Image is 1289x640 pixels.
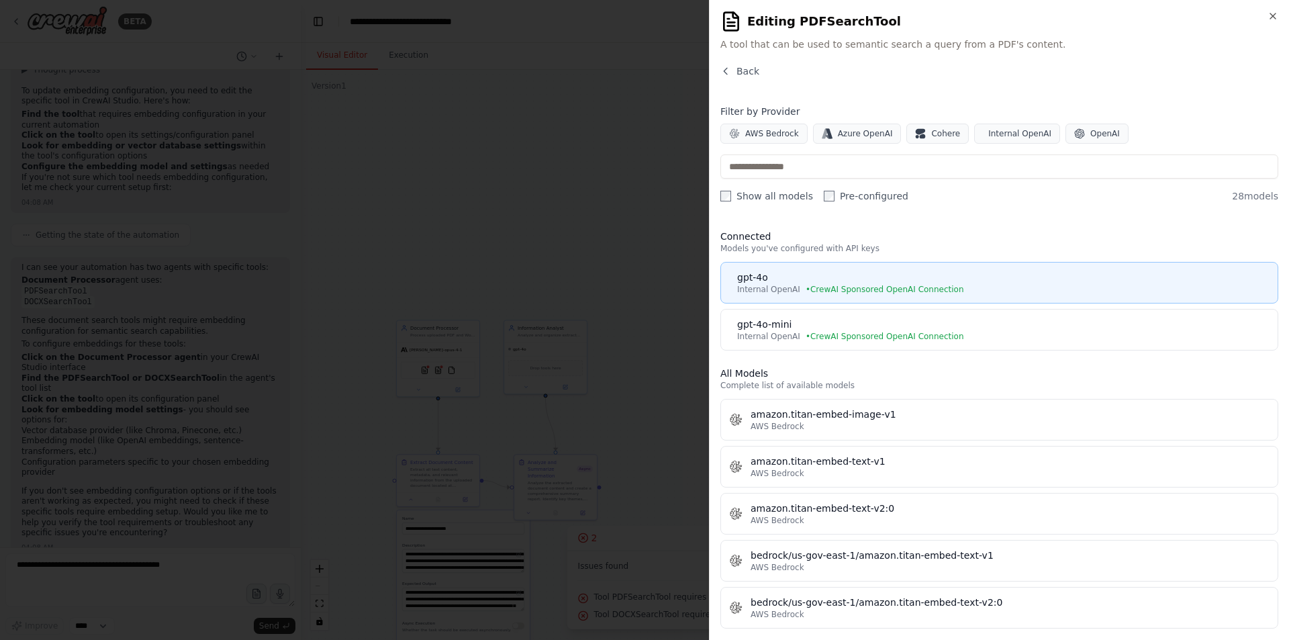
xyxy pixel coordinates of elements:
[751,596,1270,609] div: bedrock/us-gov-east-1/amazon.titan-embed-text-v2:0
[737,318,1270,331] div: gpt-4o-mini
[824,189,908,203] label: Pre-configured
[751,549,1270,562] div: bedrock/us-gov-east-1/amazon.titan-embed-text-v1
[751,408,1270,421] div: amazon.titan-embed-image-v1
[806,331,964,342] span: • CrewAI Sponsored OpenAI Connection
[720,587,1278,629] button: bedrock/us-gov-east-1/amazon.titan-embed-text-v2:0AWS Bedrock
[720,124,808,144] button: AWS Bedrock
[720,189,813,203] label: Show all models
[745,128,799,139] span: AWS Bedrock
[737,271,1270,284] div: gpt-4o
[824,191,834,201] input: Pre-configured
[720,243,1278,254] p: Models you've configured with API keys
[720,446,1278,488] button: amazon.titan-embed-text-v1AWS Bedrock
[720,540,1278,582] button: bedrock/us-gov-east-1/amazon.titan-embed-text-v1AWS Bedrock
[720,380,1278,391] p: Complete list of available models
[720,493,1278,535] button: amazon.titan-embed-text-v2:0AWS Bedrock
[906,124,969,144] button: Cohere
[737,284,800,295] span: Internal OpenAI
[751,455,1270,468] div: amazon.titan-embed-text-v1
[720,11,742,32] img: PDFSearchTool
[737,331,800,342] span: Internal OpenAI
[720,64,759,78] button: Back
[1232,189,1278,203] span: 28 models
[751,562,804,573] span: AWS Bedrock
[736,64,759,78] span: Back
[931,128,960,139] span: Cohere
[720,11,1278,32] h2: Editing PDFSearchTool
[720,262,1278,304] button: gpt-4oInternal OpenAI•CrewAI Sponsored OpenAI Connection
[988,128,1051,139] span: Internal OpenAI
[720,399,1278,441] button: amazon.titan-embed-image-v1AWS Bedrock
[974,124,1060,144] button: Internal OpenAI
[720,309,1278,351] button: gpt-4o-miniInternal OpenAI•CrewAI Sponsored OpenAI Connection
[838,128,893,139] span: Azure OpenAI
[1065,124,1129,144] button: OpenAI
[720,38,1278,51] span: A tool that can be used to semantic search a query from a PDF's content.
[720,105,1278,118] h4: Filter by Provider
[1090,128,1120,139] span: OpenAI
[751,502,1270,515] div: amazon.titan-embed-text-v2:0
[720,191,731,201] input: Show all models
[720,367,1278,380] h3: All Models
[813,124,902,144] button: Azure OpenAI
[751,468,804,479] span: AWS Bedrock
[720,230,1278,243] h3: Connected
[751,515,804,526] span: AWS Bedrock
[806,284,964,295] span: • CrewAI Sponsored OpenAI Connection
[751,609,804,620] span: AWS Bedrock
[751,421,804,432] span: AWS Bedrock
